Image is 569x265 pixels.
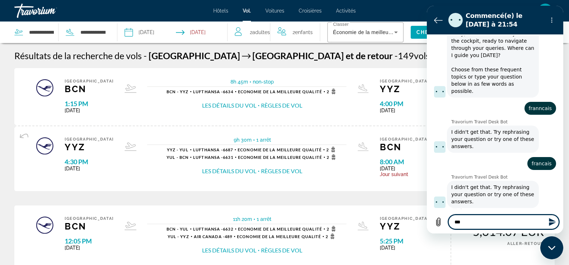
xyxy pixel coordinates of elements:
[238,89,322,94] span: Economie de la meilleure qualité
[36,79,54,97] img: Airline logo
[380,108,429,113] span: [DATE]
[65,100,114,108] span: 1:15 PM
[380,166,429,171] span: [DATE]
[536,3,555,18] button: Menu utilisateur
[333,29,411,35] span: Économie de la meilleure qualité
[237,234,321,239] span: Economie de la meilleure qualité
[261,101,302,109] button: Règles de vol
[36,216,54,234] img: Airline logo
[252,29,270,35] span: Adultes
[193,227,233,231] span: 6632
[167,147,188,152] span: YYZ - YUL
[144,50,147,61] span: -
[238,227,322,231] span: Economie de la meilleure qualité
[65,79,114,84] span: [GEOGRAPHIC_DATA]
[65,216,114,221] span: [GEOGRAPHIC_DATA]
[261,246,302,254] button: Règles de vol
[65,142,114,152] span: YYZ
[65,108,114,113] span: [DATE]
[65,221,114,232] span: BCN
[14,50,142,61] h1: Résultats de la recherche de vols
[326,233,337,239] span: 2
[233,216,252,222] span: 11h 20m
[250,27,270,37] span: 2
[414,50,482,61] span: vols pour profiter
[193,89,223,94] span: Lufthansa -
[411,26,455,39] button: Search
[36,137,54,155] img: Airline logo
[265,8,284,14] a: Voitures
[507,241,544,246] span: ALLER-RETOUR
[228,22,320,43] button: Travelers: 2 adults, 2 children
[14,1,86,20] a: Travorium
[346,50,393,61] span: et de retour
[230,79,248,85] span: 8h 45m
[395,50,414,61] span: 149
[252,50,344,61] span: [GEOGRAPHIC_DATA]
[193,89,233,94] span: 6634
[65,158,114,166] span: 4:30 PM
[202,167,256,175] button: Les détails du vol
[202,246,256,254] button: Les détails du vol
[194,234,233,239] span: 489
[293,27,313,37] span: 2
[65,84,114,94] span: BCN
[65,166,114,171] span: [DATE]
[194,234,225,239] span: Air Canada -
[167,155,188,160] span: YUL - BCN
[167,89,188,94] span: BCN - YYZ
[234,137,252,143] span: 9h 30m
[380,237,429,245] span: 5:25 PM
[257,216,271,222] span: 1 arrêt
[65,137,114,142] span: [GEOGRAPHIC_DATA]
[213,8,228,14] a: Hôtels
[238,147,322,152] span: Economie de la meilleure qualité
[295,29,313,35] span: Enfants
[540,236,563,259] iframe: Bouton de lancement de la fenêtre de messagerie, conversation en cours
[380,100,429,108] span: 4:00 PM
[395,50,398,61] span: -
[238,155,322,160] span: Economie de la meilleure qualité
[326,147,337,152] span: 2
[380,216,429,221] span: [GEOGRAPHIC_DATA]
[168,234,189,239] span: YUL - YYZ
[416,29,449,35] span: Chercher
[193,147,223,152] span: Lufthansa -
[193,147,233,152] span: 6687
[167,227,188,231] span: BCN - YUL
[333,22,349,27] mat-label: Classer
[202,101,256,109] button: Les détails du vol
[253,79,274,85] span: non-stop
[261,167,302,175] button: Règles de vol
[256,137,271,143] span: 1 arrêt
[299,8,322,14] a: Croisières
[380,84,429,94] span: YYZ
[336,8,356,14] a: Activités
[176,22,206,43] button: Select return date
[65,245,114,251] span: [DATE]
[243,8,251,14] font: Vol.
[380,79,429,84] span: [GEOGRAPHIC_DATA]
[380,171,429,177] span: Jour suivant
[193,155,223,160] span: Lufthansa -
[380,142,429,152] span: BCN
[65,237,114,245] span: 12:05 PM
[193,227,223,231] span: Lufthansa -
[427,6,563,233] iframe: Fenêtre de messagerie
[327,89,338,94] span: 2
[380,221,429,232] span: YYZ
